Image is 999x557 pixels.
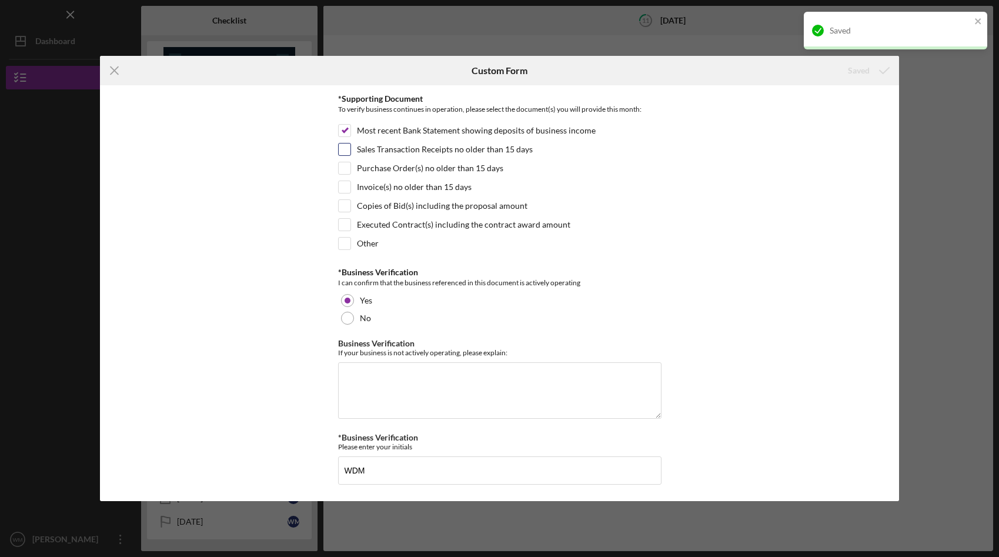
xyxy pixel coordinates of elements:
[848,59,870,82] div: Saved
[830,26,971,35] div: Saved
[338,94,661,104] div: *Supporting Document
[338,442,661,451] div: Please enter your initials
[357,219,570,231] label: Executed Contract(s) including the contract award amount
[472,65,527,76] h6: Custom Form
[338,432,418,442] label: *Business Verification
[357,125,596,136] label: Most recent Bank Statement showing deposits of business income
[357,144,533,155] label: Sales Transaction Receipts no older than 15 days
[360,296,372,305] label: Yes
[357,181,472,193] label: Invoice(s) no older than 15 days
[357,200,527,212] label: Copies of Bid(s) including the proposal amount
[338,268,661,277] div: *Business Verification
[974,16,983,28] button: close
[357,238,379,249] label: Other
[357,162,503,174] label: Purchase Order(s) no older than 15 days
[360,313,371,323] label: No
[338,104,661,118] div: To verify business continues in operation, please select the document(s) you will provide this mo...
[338,277,661,289] div: I can confirm that the business referenced in this document is actively operating
[338,348,661,357] div: If your business is not actively operating, please explain:
[338,338,415,348] label: Business Verification
[836,59,899,82] button: Saved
